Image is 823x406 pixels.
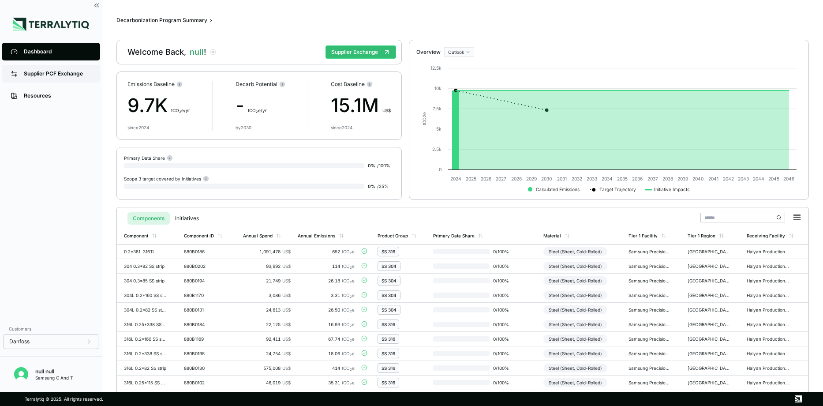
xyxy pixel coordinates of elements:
[587,176,598,181] text: 2033
[536,187,580,192] text: Calculated Emissions
[572,176,582,181] text: 2032
[282,307,291,312] span: US$
[282,380,291,385] span: US$
[543,335,607,343] div: Steel (Sheet, Cold-Rolled)
[184,233,214,238] div: Component ID
[210,17,212,24] span: ›
[282,293,291,298] span: US$
[127,212,170,225] button: Components
[708,176,718,181] text: 2041
[236,81,285,88] div: Decarb Potential
[13,18,89,31] img: Logo
[688,249,730,254] div: [GEOGRAPHIC_DATA]
[256,110,258,114] sub: 2
[490,307,518,312] span: 0 / 100 %
[382,108,391,113] span: US$
[350,368,352,372] sub: 2
[432,147,441,152] text: 2.5k
[416,49,441,56] div: Overview
[382,249,395,254] div: SS 316
[466,176,476,181] text: 2025
[439,167,441,172] text: 0
[124,278,166,283] div: 304 0.3*85 SS strip
[557,176,567,181] text: 2031
[298,249,355,254] div: 652
[481,176,491,181] text: 2026
[325,45,396,59] button: Supplier Exchange
[490,380,518,385] span: 0 / 100 %
[243,322,291,327] div: 22,125
[490,263,518,269] span: 0 / 100 %
[282,351,291,356] span: US$
[124,233,148,238] div: Component
[688,365,730,371] div: [GEOGRAPHIC_DATA]
[688,307,730,312] div: [GEOGRAPHIC_DATA]
[600,187,636,192] text: Target Trajectory
[331,125,352,130] div: since 2024
[298,263,355,269] div: 114
[688,278,730,283] div: [GEOGRAPHIC_DATA]
[688,233,715,238] div: Tier 1 Region
[184,351,226,356] div: 880B0198
[768,176,779,181] text: 2045
[444,47,474,57] button: Outlook
[688,351,730,356] div: [GEOGRAPHIC_DATA]
[35,375,73,380] div: Samsung C And T
[747,380,789,385] div: Haiyan Production CNRAQ
[526,176,537,181] text: 2029
[368,184,375,189] span: 0 %
[282,336,291,342] span: US$
[628,336,671,342] div: Samsung Precision Stainless Steel - [GEOGRAPHIC_DATA]
[543,291,607,300] div: Steel (Sheet, Cold-Rolled)
[243,365,291,371] div: 575,008
[543,276,607,285] div: Steel (Sheet, Cold-Rolled)
[243,263,291,269] div: 93,992
[298,336,355,342] div: 67.74
[124,380,166,385] div: 316L 0.25*115 SS strip
[647,176,658,181] text: 2037
[628,351,671,356] div: Samsung Precision Stainless Steel - [GEOGRAPHIC_DATA]
[124,336,166,342] div: 316L 0.2*160 SS strip
[350,309,352,313] sub: 2
[434,86,441,91] text: 10k
[382,336,395,342] div: SS 316
[127,125,149,130] div: since 2024
[688,322,730,327] div: [GEOGRAPHIC_DATA]
[342,380,355,385] span: tCO e
[124,351,166,356] div: 316L 0.2*338 SS strip
[170,212,204,225] button: Initiatives
[298,233,335,238] div: Annual Emissions
[9,338,30,345] span: Danfoss
[127,81,190,88] div: Emissions Baseline
[184,322,226,327] div: 880B0184
[204,47,206,56] span: !
[342,322,355,327] span: tCO e
[628,307,671,312] div: Samsung Precision Stainless Steel - [GEOGRAPHIC_DATA]
[243,278,291,283] div: 21,749
[784,176,795,181] text: 2046
[382,351,395,356] div: SS 316
[632,176,643,181] text: 2036
[377,163,390,168] span: / 100 %
[298,380,355,385] div: 35.31
[450,176,461,181] text: 2024
[490,249,518,254] span: 0 / 100 %
[628,380,671,385] div: Samsung Precision Stainless Steel - [GEOGRAPHIC_DATA]
[382,322,395,327] div: SS 316
[628,263,671,269] div: Samsung Precision Stainless Steel - [GEOGRAPHIC_DATA]
[543,305,607,314] div: Steel (Sheet, Cold-Rolled)
[35,368,73,375] div: null null
[350,353,352,357] sub: 2
[688,293,730,298] div: [GEOGRAPHIC_DATA]
[747,293,789,298] div: Haiyan Production CNRAQ
[298,278,355,283] div: 26.18
[511,176,522,181] text: 2028
[723,176,734,181] text: 2042
[350,266,352,270] sub: 2
[430,65,441,71] text: 12.5k
[543,262,607,271] div: Steel (Sheet, Cold-Rolled)
[738,176,749,181] text: 2043
[342,365,355,371] span: tCO e
[747,365,789,371] div: Haiyan Production CNRAQ
[243,249,291,254] div: 1,091,478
